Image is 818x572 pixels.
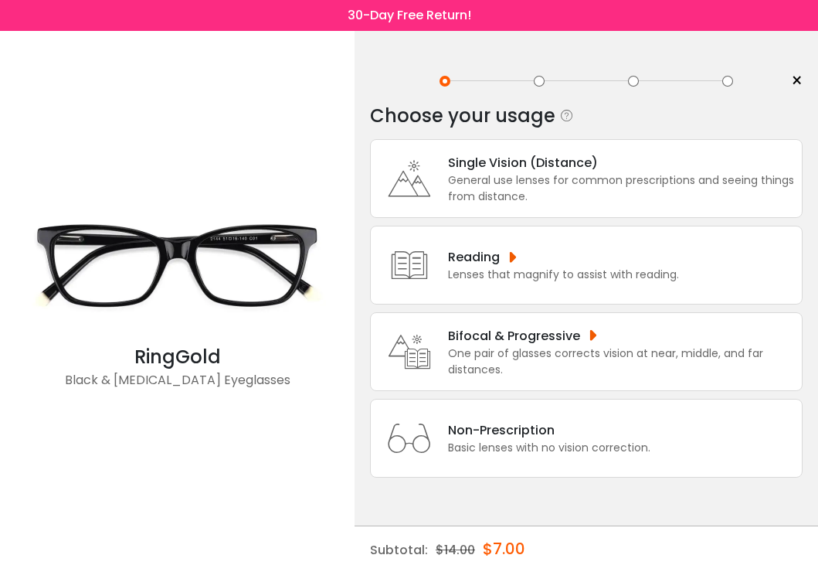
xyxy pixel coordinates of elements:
[448,440,650,456] div: Basic lenses with no vision correction.
[448,346,794,378] div: One pair of glasses corrects vision at near, middle, and far distances.
[448,326,794,346] div: Bifocal & Progressive
[448,420,650,440] div: Non-Prescription
[23,189,332,343] img: Black RingGold - Acetate Eyeglasses
[448,267,679,283] div: Lenses that magnify to assist with reading.
[791,70,803,93] span: ×
[23,371,332,402] div: Black & [MEDICAL_DATA] Eyeglasses
[370,100,555,131] div: Choose your usage
[483,526,525,571] div: $7.00
[448,247,679,267] div: Reading
[23,343,332,371] div: RingGold
[448,153,794,172] div: Single Vision (Distance)
[448,172,794,205] div: General use lenses for common prescriptions and seeing things from distance.
[779,70,803,93] a: ×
